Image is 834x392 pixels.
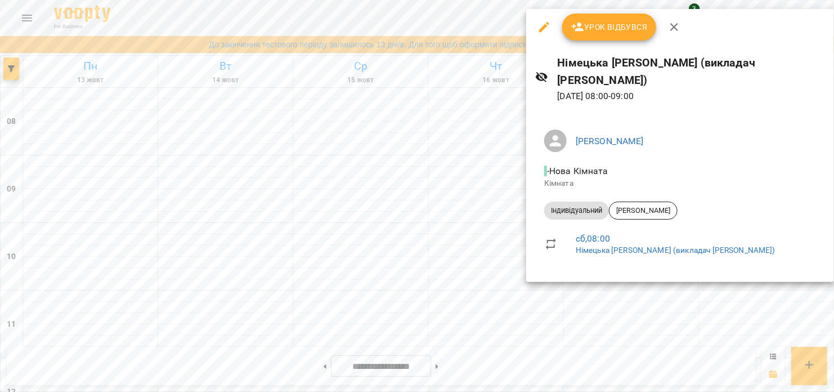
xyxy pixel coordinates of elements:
p: [DATE] 08:00 - 09:00 [558,90,825,103]
div: [PERSON_NAME] [609,202,678,220]
h6: Німецька [PERSON_NAME] (викладач [PERSON_NAME]) [558,54,825,90]
a: сб , 08:00 [576,233,610,244]
a: [PERSON_NAME] [576,136,644,146]
a: Німецька [PERSON_NAME] (викладач [PERSON_NAME]) [576,246,775,255]
span: Урок відбувся [571,20,648,34]
span: [PERSON_NAME] [609,206,677,216]
p: Кімната [544,178,816,189]
span: - Нова Кімната [544,166,611,176]
button: Урок відбувся [562,14,657,41]
span: Індивідуальний [544,206,609,216]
